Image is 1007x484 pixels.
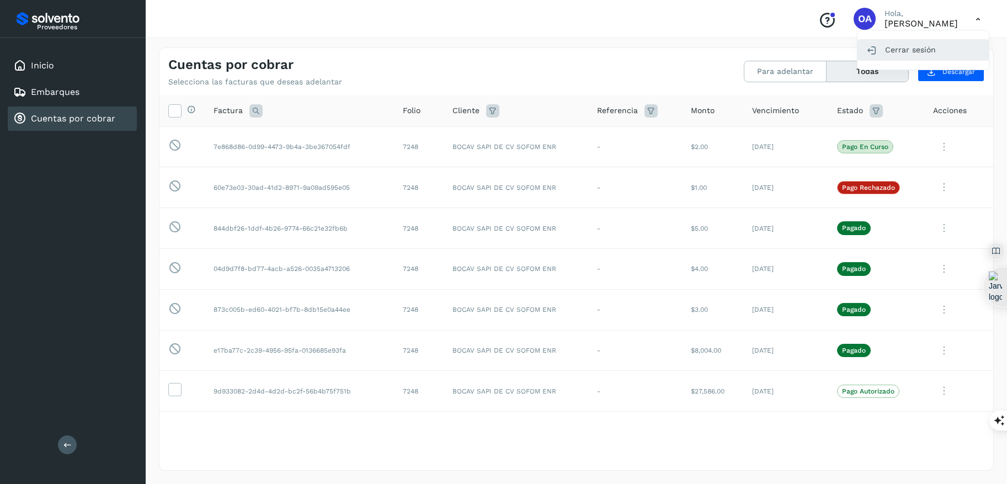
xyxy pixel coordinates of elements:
[8,107,137,131] div: Cuentas por cobrar
[31,87,79,97] a: Embarques
[31,60,54,71] a: Inicio
[857,39,989,60] div: Cerrar sesión
[37,23,132,31] p: Proveedores
[8,54,137,78] div: Inicio
[8,80,137,104] div: Embarques
[31,113,115,124] a: Cuentas por cobrar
